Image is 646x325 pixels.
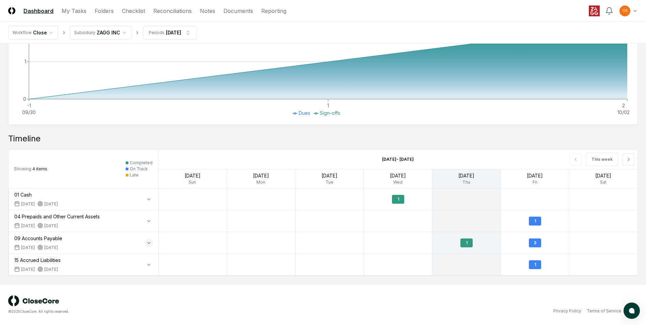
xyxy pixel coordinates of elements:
div: 3 [529,238,541,247]
a: Checklist [122,7,145,15]
tspan: -1 [27,103,31,108]
div: [DATE] [295,172,363,179]
span: Sign-offs [320,110,340,116]
div: 1 [529,217,541,226]
div: Sat [569,179,637,185]
div: [DATE] [432,172,501,179]
div: 4 items [14,166,47,172]
tspan: 0 [23,96,26,102]
div: [DATE] [166,29,181,36]
div: [DATE] [37,245,58,251]
a: Notes [200,7,215,15]
a: Privacy Policy [553,308,581,314]
tspan: 1 [25,59,26,64]
div: [DATE] - [DATE] [350,151,446,168]
a: Reporting [261,7,286,15]
div: [DATE] [37,266,58,273]
div: [DATE] [501,172,569,179]
div: [DATE] [569,172,637,179]
div: Timeline [8,133,638,144]
a: Documents [223,7,253,15]
div: © 2025 CloseCore. All rights reserved. [8,309,323,314]
div: Sun [158,179,226,185]
div: [DATE] [364,172,432,179]
img: ZAGG logo [589,5,600,16]
div: Wed [364,179,432,185]
div: Completed [130,160,153,166]
button: Periods[DATE] [143,26,196,40]
span: Showing [14,166,31,171]
div: 1 [529,260,541,269]
a: My Tasks [62,7,86,15]
a: Folders [95,7,114,15]
div: Thu [432,179,501,185]
span: [DATE] [21,266,35,273]
tspan: 2 [622,103,625,108]
div: 1 [460,238,473,247]
div: [DATE] [37,223,58,229]
div: 09 Accounts Payable [14,235,62,242]
button: atlas-launcher [624,303,640,319]
span: Dues [299,110,310,116]
div: On Track [130,166,148,172]
div: Mon [227,179,295,185]
tspan: 1 [327,103,329,108]
div: Periods [149,30,164,36]
img: logo [8,295,59,306]
a: Reconciliations [153,7,192,15]
div: Tue [295,179,363,185]
a: Dashboard [23,7,53,15]
span: [DATE] [21,245,35,251]
img: Logo [8,7,15,14]
div: Subsidiary [74,30,95,36]
div: 1 [392,195,404,204]
button: This week [586,153,618,166]
button: CR [619,5,631,17]
span: CR [623,8,628,13]
span: [DATE] [21,223,35,229]
div: Late [130,172,139,178]
a: Terms of Service [587,308,621,314]
nav: breadcrumb [8,26,196,40]
div: [DATE] [227,172,295,179]
div: 15 Accrued Liabilities [14,257,61,264]
div: Workflow [13,30,32,36]
div: [DATE] [158,172,226,179]
div: 01 Cash [14,191,58,198]
div: Fri [501,179,569,185]
div: [DATE] [37,201,58,207]
div: 04 Prepaids and Other Current Assets [14,213,100,220]
span: [DATE] [21,201,35,207]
